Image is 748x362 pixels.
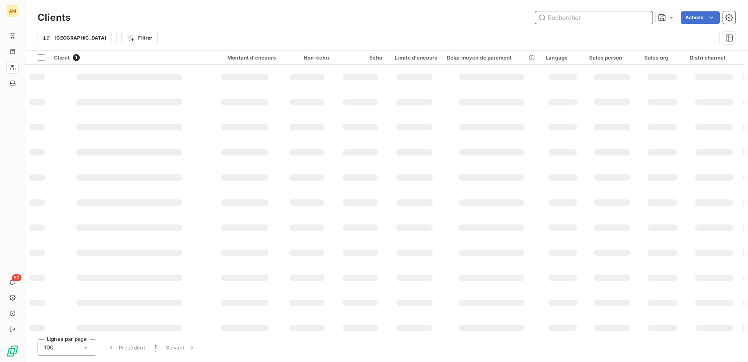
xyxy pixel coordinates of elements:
[681,11,720,24] button: Actions
[73,54,80,61] span: 1
[214,54,275,61] div: Montant d'encours
[589,54,635,61] div: Sales person
[44,344,54,351] span: 100
[38,32,111,44] button: [GEOGRAPHIC_DATA]
[54,54,70,61] span: Client
[121,32,157,44] button: Filtrer
[38,11,70,25] h3: Clients
[546,54,580,61] div: Langage
[155,344,156,351] span: 1
[644,54,680,61] div: Sales org
[338,54,382,61] div: Échu
[102,339,150,356] button: Précédent
[690,54,738,61] div: Distri channel
[447,54,537,61] div: Délai moyen de paiement
[161,339,201,356] button: Suivant
[6,5,19,17] div: AM
[6,345,19,357] img: Logo LeanPay
[12,274,22,281] span: 50
[392,54,437,61] div: Limite d’encours
[535,11,653,24] input: Rechercher
[721,335,740,354] iframe: Intercom live chat
[285,54,329,61] div: Non-échu
[150,339,161,356] button: 1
